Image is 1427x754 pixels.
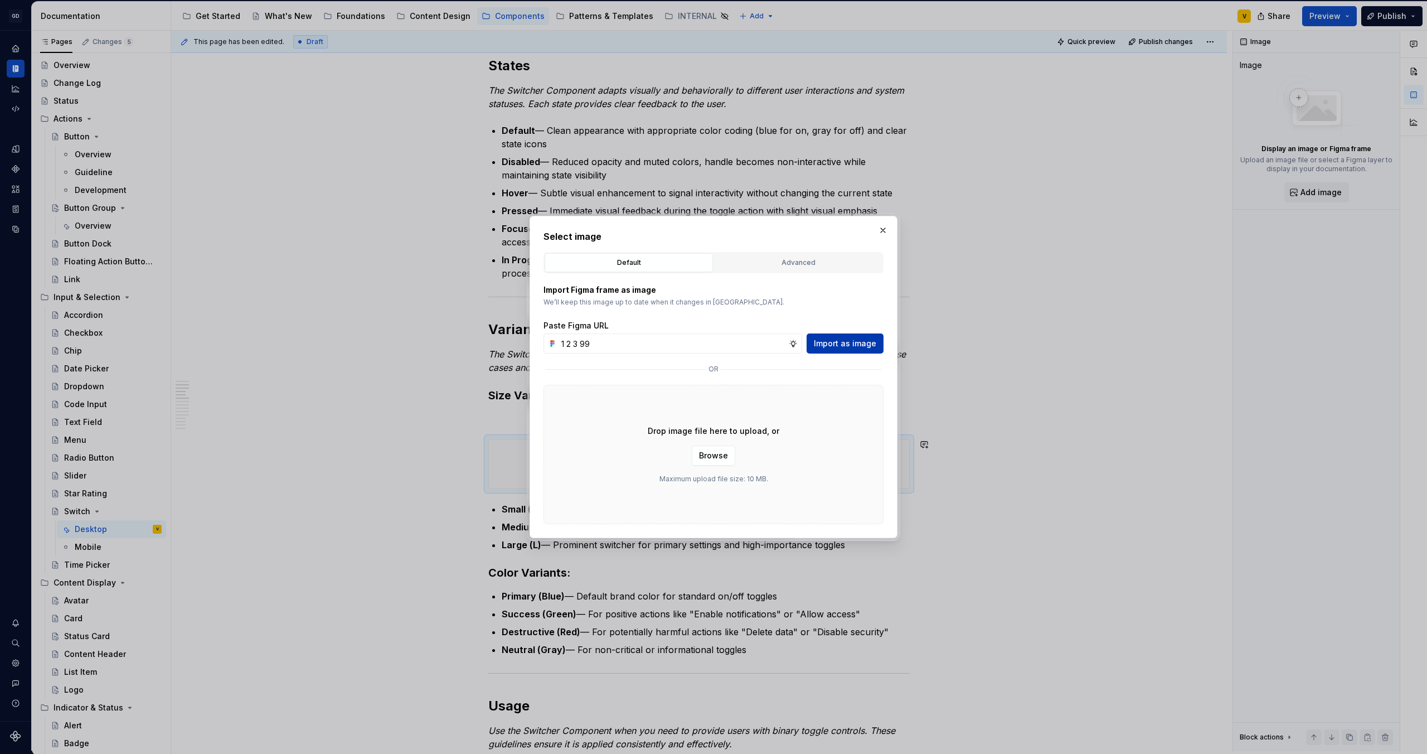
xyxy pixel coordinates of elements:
[692,446,735,466] button: Browse
[557,333,789,354] input: https://figma.com/file...
[814,338,876,349] span: Import as image
[543,284,884,296] p: Import Figma frame as image
[549,257,709,268] div: Default
[718,257,878,268] div: Advanced
[543,298,884,307] p: We’ll keep this image up to date when it changes in [GEOGRAPHIC_DATA].
[659,475,768,484] p: Maximum upload file size: 10 MB.
[708,365,719,374] p: or
[648,426,779,437] p: Drop image file here to upload, or
[543,320,609,331] label: Paste Figma URL
[543,230,884,243] h2: Select image
[699,450,728,461] span: Browse
[807,333,884,354] button: Import as image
